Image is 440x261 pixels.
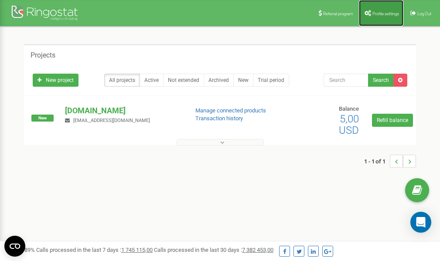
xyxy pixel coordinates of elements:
[33,74,78,87] a: New project
[204,74,234,87] a: Archived
[364,155,390,168] span: 1 - 1 of 1
[417,11,431,16] span: Log Out
[253,74,289,87] a: Trial period
[195,107,266,114] a: Manage connected products
[372,114,413,127] a: Refill balance
[339,105,359,112] span: Balance
[140,74,164,87] a: Active
[233,74,253,87] a: New
[104,74,140,87] a: All projects
[368,74,394,87] button: Search
[154,247,273,253] span: Calls processed in the last 30 days :
[31,51,55,59] h5: Projects
[242,247,273,253] u: 7 382 453,00
[163,74,204,87] a: Not extended
[410,212,431,233] div: Open Intercom Messenger
[31,115,54,122] span: New
[36,247,153,253] span: Calls processed in the last 7 days :
[73,118,150,123] span: [EMAIL_ADDRESS][DOMAIN_NAME]
[364,146,416,176] nav: ...
[195,115,243,122] a: Transaction history
[372,11,399,16] span: Profile settings
[65,105,181,116] p: [DOMAIN_NAME]
[323,11,353,16] span: Referral program
[4,236,25,257] button: Open CMP widget
[324,74,368,87] input: Search
[121,247,153,253] u: 1 745 115,00
[339,113,359,136] span: 5,00 USD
